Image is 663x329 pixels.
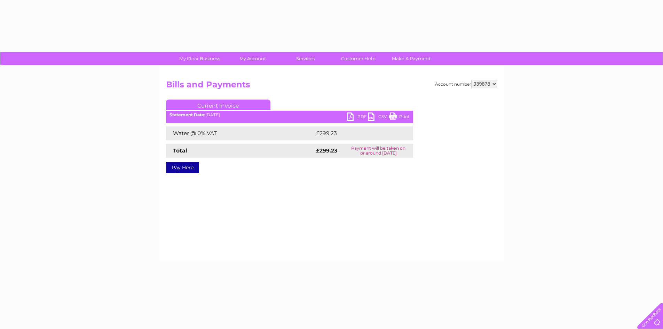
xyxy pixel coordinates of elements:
[277,52,334,65] a: Services
[347,112,368,123] a: PDF
[314,126,401,140] td: £299.23
[344,144,413,158] td: Payment will be taken on or around [DATE]
[169,112,205,117] b: Statement Date:
[224,52,281,65] a: My Account
[171,52,228,65] a: My Clear Business
[166,126,314,140] td: Water @ 0% VAT
[368,112,389,123] a: CSV
[166,80,497,93] h2: Bills and Payments
[382,52,440,65] a: Make A Payment
[389,112,410,123] a: Print
[166,100,270,110] a: Current Invoice
[330,52,387,65] a: Customer Help
[166,162,199,173] a: Pay Here
[173,147,187,154] strong: Total
[435,80,497,88] div: Account number
[166,112,413,117] div: [DATE]
[316,147,337,154] strong: £299.23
